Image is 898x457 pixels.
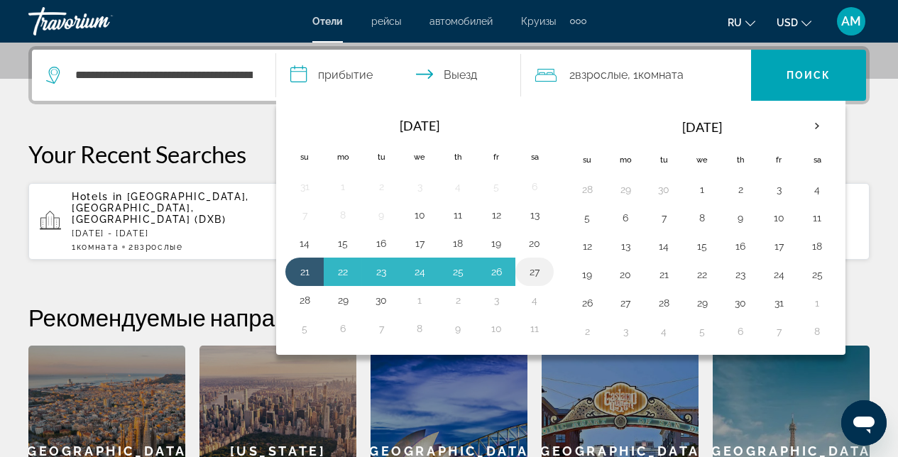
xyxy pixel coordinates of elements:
button: Day 28 [652,293,675,313]
button: User Menu [833,6,870,36]
button: Day 28 [293,290,316,310]
button: Day 5 [691,321,713,341]
button: Day 8 [332,205,354,225]
button: Day 23 [729,265,752,285]
button: Day 25 [806,265,828,285]
button: Day 7 [370,319,393,338]
button: Day 21 [652,265,675,285]
button: Day 21 [293,262,316,282]
span: [GEOGRAPHIC_DATA], [GEOGRAPHIC_DATA], [GEOGRAPHIC_DATA] (DXB) [72,191,249,225]
button: Day 7 [293,205,316,225]
a: Отели [312,16,343,27]
button: Day 11 [806,208,828,228]
button: Day 7 [767,321,790,341]
button: Day 4 [447,177,469,197]
button: Day 8 [806,321,828,341]
button: Day 1 [332,177,354,197]
a: автомобилей [429,16,493,27]
button: Change currency [777,12,811,33]
button: Day 2 [370,177,393,197]
button: Day 4 [523,290,546,310]
button: Day 8 [408,319,431,338]
button: Day 29 [614,180,637,199]
button: Day 9 [729,208,752,228]
p: Your Recent Searches [28,140,870,168]
button: Day 6 [614,208,637,228]
button: Day 3 [767,180,790,199]
iframe: Кнопка запуска окна обмена сообщениями [841,400,887,446]
button: Day 12 [576,236,598,256]
button: Day 10 [408,205,431,225]
div: Search widget [32,50,866,101]
span: , 1 [628,65,684,85]
button: Day 5 [576,208,598,228]
button: Day 26 [485,262,508,282]
span: Комната [638,68,684,82]
span: Взрослые [134,242,182,252]
button: Day 9 [370,205,393,225]
span: AM [841,14,861,28]
button: Day 2 [447,290,469,310]
button: Day 3 [614,321,637,341]
button: Day 5 [293,319,316,338]
button: Day 24 [408,262,431,282]
button: Day 27 [523,262,546,282]
button: Change language [728,12,755,33]
button: Day 2 [729,180,752,199]
button: Day 3 [485,290,508,310]
button: Day 28 [576,180,598,199]
button: Day 20 [614,265,637,285]
button: Day 8 [691,208,713,228]
button: Day 17 [767,236,790,256]
button: Day 4 [806,180,828,199]
span: Круизы [521,16,556,27]
button: Extra navigation items [570,10,586,33]
button: Day 1 [806,293,828,313]
button: Day 23 [370,262,393,282]
button: Day 18 [806,236,828,256]
button: Day 1 [691,180,713,199]
p: [DATE] - [DATE] [72,228,288,238]
button: Day 5 [485,177,508,197]
span: 2 [569,65,628,85]
span: Hotels in [72,191,123,202]
button: Day 31 [293,177,316,197]
span: Комната [77,242,119,252]
button: Day 31 [767,293,790,313]
button: Day 12 [485,205,508,225]
button: Day 19 [576,265,598,285]
button: Day 11 [523,319,546,338]
button: Day 25 [447,262,469,282]
span: 2 [128,242,182,252]
h2: Рекомендуемые направления [28,303,870,331]
button: Day 16 [729,236,752,256]
button: Day 24 [767,265,790,285]
button: Day 27 [614,293,637,313]
button: Day 16 [370,233,393,253]
button: Day 7 [652,208,675,228]
button: Day 22 [332,262,354,282]
button: Day 3 [408,177,431,197]
button: Day 17 [408,233,431,253]
button: Next month [798,110,836,143]
span: Поиск [787,70,831,81]
button: Day 11 [447,205,469,225]
button: Day 2 [576,321,598,341]
button: Поиск [751,50,866,101]
button: Day 6 [332,319,354,338]
a: Travorium [28,3,170,40]
button: Day 15 [691,236,713,256]
button: Day 10 [767,208,790,228]
button: Day 30 [729,293,752,313]
button: Day 14 [652,236,675,256]
button: Travelers: 2 adults, 0 children [521,50,751,101]
button: Day 13 [614,236,637,256]
button: Check in and out dates [276,50,520,101]
button: Day 4 [652,321,675,341]
a: рейсы [371,16,401,27]
button: Day 22 [691,265,713,285]
button: Day 29 [691,293,713,313]
button: Day 10 [485,319,508,338]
